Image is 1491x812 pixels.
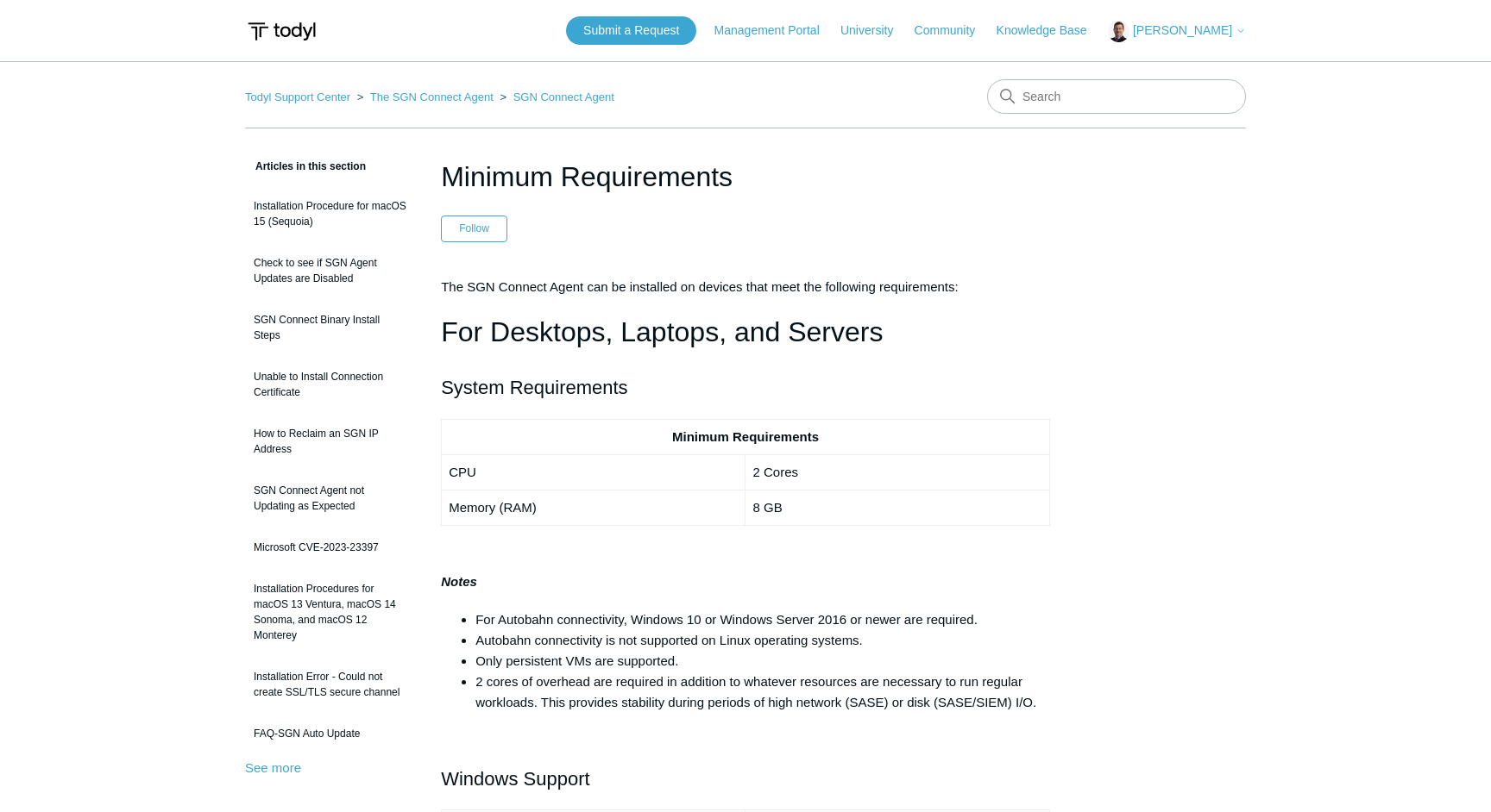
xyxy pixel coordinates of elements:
[997,22,1104,40] a: Knowledge Base
[245,660,415,709] a: Installation Error - Could not create SSL/TLS secure channel
[441,316,883,347] span: For Desktops, Laptops, and Servers
[672,429,819,444] strong: Minimum Requirements
[714,22,837,40] a: Management Portal
[245,360,415,409] a: Unable to Install Connection Certificate
[496,91,613,103] li: SGN Connect Agent
[442,454,745,490] td: CPU
[370,91,494,103] a: The SGN Connect Agent
[245,160,366,172] span: Articles in this section
[915,22,993,40] a: Community
[475,651,1050,671] li: Only persistent VMs are supported.
[566,16,696,45] a: Submit a Request
[245,16,318,47] img: Todyl Support Center Help Center home page
[245,717,415,750] a: FAQ-SGN Auto Update
[475,671,1050,713] li: 2 cores of overhead are required in addition to whatever resources are necessary to run regular w...
[745,454,1049,490] td: 2 Cores
[475,630,1050,651] li: Autobahn connectivity is not supported on Linux operating systems.
[441,279,959,294] span: The SGN Connect Agent can be installed on devices that meet the following requirements:
[513,91,614,103] a: SGN Connect Agent
[245,572,415,652] a: Installation Procedures for macOS 13 Ventura, macOS 14 Sonoma, and macOS 12 Monterey
[987,79,1246,114] input: Search
[245,417,415,465] a: How to Reclaim an SGN IP Address
[245,303,415,352] a: SGN Connect Binary Install Steps
[441,574,477,589] strong: Notes
[441,768,589,790] span: Windows Support
[1133,23,1232,37] span: [PERSON_NAME]
[245,474,415,522] a: SGN Connect Agent not Updating as Expected
[441,377,627,398] span: System Requirements
[745,490,1049,525] td: 8 GB
[442,490,745,525] td: Memory (RAM)
[245,190,415,238] a: Installation Procedure for macOS 15 (Sequoia)
[245,531,415,564] a: Microsoft CVE-2023-23397
[441,215,507,241] button: Follow Article
[840,22,910,40] a: University
[245,760,301,775] a: See more
[245,91,350,103] a: Todyl Support Center
[245,91,354,103] li: Todyl Support Center
[354,91,497,103] li: The SGN Connect Agent
[245,247,415,295] a: Check to see if SGN Agent Updates are Disabled
[441,156,1050,197] h1: Minimum Requirements
[1108,21,1246,42] button: [PERSON_NAME]
[475,609,1050,630] li: For Autobahn connectivity, Windows 10 or Windows Server 2016 or newer are required.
